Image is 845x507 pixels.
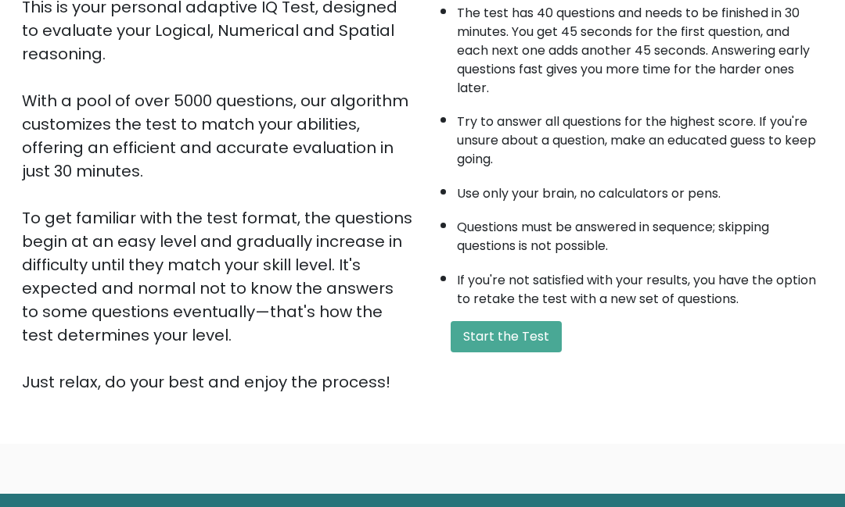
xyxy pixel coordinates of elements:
[451,321,562,352] button: Start the Test
[457,177,823,203] li: Use only your brain, no calculators or pens.
[457,263,823,309] li: If you're not satisfied with your results, you have the option to retake the test with a new set ...
[457,105,823,169] li: Try to answer all questions for the highest score. If you're unsure about a question, make an edu...
[457,210,823,255] li: Questions must be answered in sequence; skipping questions is not possible.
